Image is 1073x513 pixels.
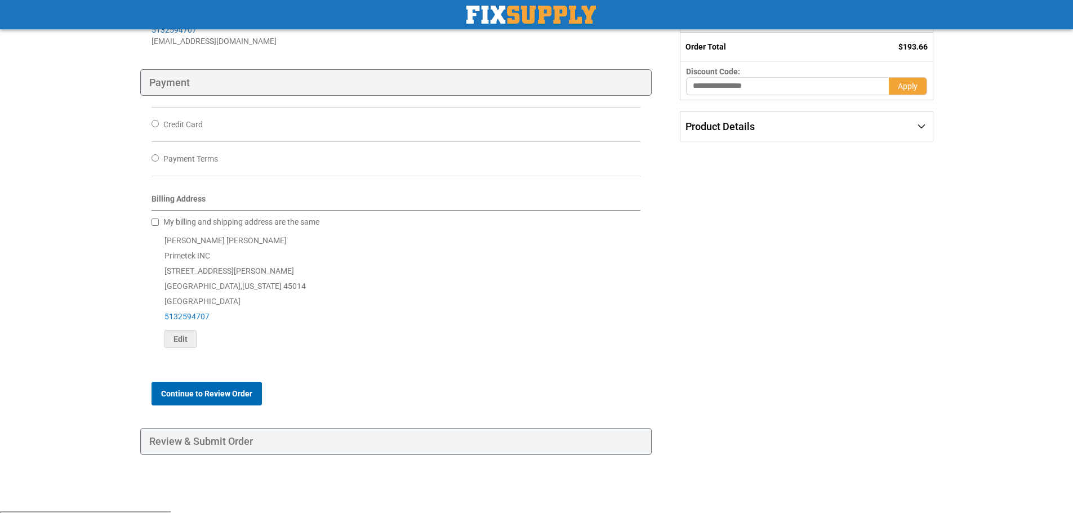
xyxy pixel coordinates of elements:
span: Product Details [685,121,755,132]
span: Edit [173,334,188,344]
div: Review & Submit Order [140,428,652,455]
button: Continue to Review Order [152,382,262,405]
span: Payment Terms [163,154,218,163]
a: 5132594707 [164,312,210,321]
span: My billing and shipping address are the same [163,217,319,226]
span: $193.66 [898,42,928,51]
img: Fix Industrial Supply [466,6,596,24]
span: [US_STATE] [242,282,282,291]
div: Billing Address [152,193,641,211]
button: Edit [164,330,197,348]
a: store logo [466,6,596,24]
span: Apply [898,82,918,91]
div: [PERSON_NAME] [PERSON_NAME] Primetek INC [STREET_ADDRESS][PERSON_NAME] [GEOGRAPHIC_DATA] , 45014 ... [152,233,641,348]
a: 5132594707 [152,25,197,34]
div: Payment [140,69,652,96]
span: Credit Card [163,120,203,129]
span: [EMAIL_ADDRESS][DOMAIN_NAME] [152,37,277,46]
strong: Order Total [685,42,726,51]
span: Continue to Review Order [161,389,252,398]
span: Discount Code: [686,67,740,76]
button: Apply [889,77,927,95]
